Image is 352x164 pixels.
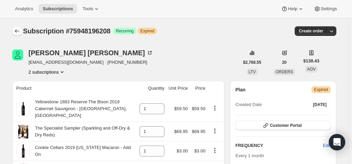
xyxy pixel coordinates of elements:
span: Analytics [15,6,33,12]
span: Subscriptions [43,6,73,12]
button: [DATE] [309,100,331,109]
span: $138.43 [303,58,319,64]
button: 20 [278,58,291,67]
span: $3.00 [194,148,206,153]
h2: FREQUENCY [235,142,323,149]
button: Subscriptions [39,4,77,14]
button: Edit [319,140,335,151]
th: Unit Price [166,81,190,96]
span: Tools [83,6,93,12]
span: $69.95 [192,129,205,134]
span: AOV [307,67,316,72]
span: Edit [323,142,331,149]
span: Created Date [235,101,262,108]
button: Analytics [11,4,37,14]
button: Product actions [29,69,66,75]
span: Expired [141,28,155,34]
span: $2,768.55 [243,60,261,65]
span: [EMAIL_ADDRESS][DOMAIN_NAME] · [PHONE_NUMBER] [29,59,153,66]
span: Create order [299,28,323,34]
span: Subscription #75948196208 [23,27,111,35]
span: 20 [282,60,287,65]
button: Tools [78,4,104,14]
div: Open Intercom Messenger [329,134,345,150]
div: The Specialist Sampler (Sparkling and Off-Dry & Dry Reds) [30,125,136,138]
button: Settings [310,4,341,14]
span: Help [288,6,297,12]
div: Cookie Cellars 2019 [US_STATE] Macaron - Add On [30,144,136,158]
h2: Plan [235,86,246,93]
th: Quantity [137,81,166,96]
span: Settings [321,6,337,12]
span: $59.50 [174,106,188,111]
span: [DATE] [313,102,327,107]
th: Product [12,81,138,96]
th: Price [190,81,207,96]
button: Product actions [209,104,220,112]
button: Subscriptions [12,26,22,36]
div: Yellowstone 1883 Reserve The Bison 2019 Cabernet Sauvignon - [GEOGRAPHIC_DATA], [GEOGRAPHIC_DATA] [30,99,136,119]
span: Every 1 month [235,153,264,158]
span: $3.00 [177,148,188,153]
button: Create order [295,26,327,36]
span: Recurring [116,28,134,34]
span: ORDERS [276,70,293,74]
span: Expired [314,87,328,92]
button: $2,768.55 [239,58,265,67]
button: Product actions [209,127,220,135]
span: LTV [249,70,256,74]
div: [PERSON_NAME] [PERSON_NAME] [29,49,153,56]
span: $59.50 [192,106,205,111]
span: $69.95 [174,129,188,134]
button: Product actions [209,147,220,154]
span: Customer Portal [270,123,302,128]
button: Help [277,4,308,14]
button: Customer Portal [235,121,331,130]
span: Lloyd Timblin [12,49,23,60]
